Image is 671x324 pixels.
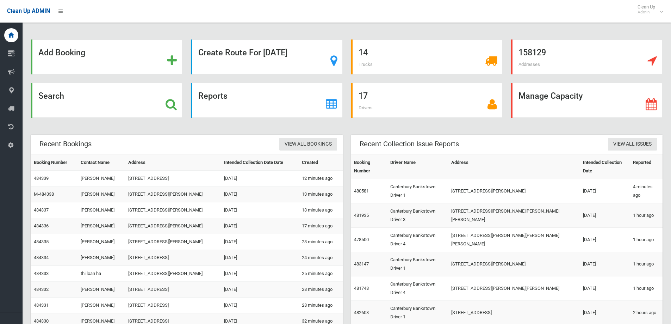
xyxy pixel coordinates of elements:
[630,252,663,276] td: 1 hour ago
[78,298,125,313] td: [PERSON_NAME]
[125,282,221,298] td: [STREET_ADDRESS]
[38,91,64,101] strong: Search
[634,4,662,15] span: Clean Up
[580,203,630,228] td: [DATE]
[279,138,337,151] a: View All Bookings
[630,155,663,179] th: Reported
[518,62,540,67] span: Addresses
[125,202,221,218] td: [STREET_ADDRESS][PERSON_NAME]
[78,234,125,250] td: [PERSON_NAME]
[31,39,182,74] a: Add Booking
[359,105,373,110] span: Drivers
[191,83,342,118] a: Reports
[125,155,221,171] th: Address
[34,223,49,228] a: 484336
[448,155,580,179] th: Address
[125,218,221,234] td: [STREET_ADDRESS][PERSON_NAME]
[351,137,467,151] header: Recent Collection Issue Reports
[299,155,343,171] th: Created
[191,39,342,74] a: Create Route For [DATE]
[387,252,448,276] td: Canterbury Bankstown Driver 1
[580,252,630,276] td: [DATE]
[198,91,228,101] strong: Reports
[354,213,369,218] a: 481935
[354,261,369,267] a: 483147
[31,137,100,151] header: Recent Bookings
[630,203,663,228] td: 1 hour ago
[221,250,299,266] td: [DATE]
[448,179,580,203] td: [STREET_ADDRESS][PERSON_NAME]
[630,228,663,252] td: 1 hour ago
[78,155,125,171] th: Contact Name
[608,138,657,151] a: View All Issues
[580,228,630,252] td: [DATE]
[359,62,373,67] span: Trucks
[31,83,182,118] a: Search
[299,171,343,187] td: 12 minutes ago
[387,276,448,301] td: Canterbury Bankstown Driver 4
[511,39,663,74] a: 158129 Addresses
[34,287,49,292] a: 484332
[354,310,369,315] a: 482603
[448,276,580,301] td: [STREET_ADDRESS][PERSON_NAME][PERSON_NAME]
[299,234,343,250] td: 23 minutes ago
[78,171,125,187] td: [PERSON_NAME]
[351,39,503,74] a: 14 Trucks
[221,234,299,250] td: [DATE]
[630,276,663,301] td: 1 hour ago
[518,48,546,57] strong: 158129
[630,179,663,203] td: 4 minutes ago
[34,239,49,244] a: 484335
[78,187,125,202] td: [PERSON_NAME]
[221,155,299,171] th: Intended Collection Date Date
[34,318,49,324] a: 484330
[125,234,221,250] td: [STREET_ADDRESS][PERSON_NAME]
[299,266,343,282] td: 25 minutes ago
[38,48,85,57] strong: Add Booking
[359,48,368,57] strong: 14
[34,255,49,260] a: 484334
[299,187,343,202] td: 13 minutes ago
[387,155,448,179] th: Driver Name
[299,250,343,266] td: 24 minutes ago
[387,179,448,203] td: Canterbury Bankstown Driver 1
[221,266,299,282] td: [DATE]
[34,207,49,213] a: 484337
[221,282,299,298] td: [DATE]
[125,187,221,202] td: [STREET_ADDRESS][PERSON_NAME]
[387,228,448,252] td: Canterbury Bankstown Driver 4
[125,171,221,187] td: [STREET_ADDRESS]
[299,282,343,298] td: 28 minutes ago
[221,171,299,187] td: [DATE]
[448,228,580,252] td: [STREET_ADDRESS][PERSON_NAME][PERSON_NAME][PERSON_NAME]
[78,282,125,298] td: [PERSON_NAME]
[299,218,343,234] td: 17 minutes ago
[221,298,299,313] td: [DATE]
[78,218,125,234] td: [PERSON_NAME]
[354,237,369,242] a: 478500
[221,202,299,218] td: [DATE]
[34,302,49,308] a: 484331
[221,187,299,202] td: [DATE]
[125,266,221,282] td: [STREET_ADDRESS][PERSON_NAME]
[78,250,125,266] td: [PERSON_NAME]
[351,155,387,179] th: Booking Number
[299,202,343,218] td: 13 minutes ago
[34,271,49,276] a: 484333
[511,83,663,118] a: Manage Capacity
[387,203,448,228] td: Canterbury Bankstown Driver 3
[580,276,630,301] td: [DATE]
[518,91,583,101] strong: Manage Capacity
[31,155,78,171] th: Booking Number
[354,286,369,291] a: 481748
[198,48,287,57] strong: Create Route For [DATE]
[78,202,125,218] td: [PERSON_NAME]
[354,188,369,194] a: 480581
[448,252,580,276] td: [STREET_ADDRESS][PERSON_NAME]
[580,179,630,203] td: [DATE]
[638,10,655,15] small: Admin
[221,218,299,234] td: [DATE]
[580,155,630,179] th: Intended Collection Date
[359,91,368,101] strong: 17
[125,250,221,266] td: [STREET_ADDRESS]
